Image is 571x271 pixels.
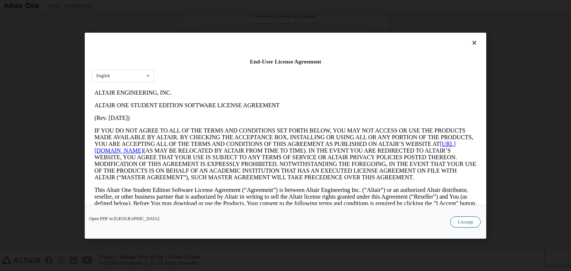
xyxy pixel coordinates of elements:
[3,41,385,94] p: IF YOU DO NOT AGREE TO ALL OF THE TERMS AND CONDITIONS SET FORTH BELOW, YOU MAY NOT ACCESS OR USE...
[3,3,385,10] p: ALTAIR ENGINEERING, INC.
[3,28,385,35] p: (Rev. [DATE])
[3,16,385,22] p: ALTAIR ONE STUDENT EDITION SOFTWARE LICENSE AGREEMENT
[91,58,480,65] div: End-User License Agreement
[3,100,385,127] p: This Altair One Student Edition Software License Agreement (“Agreement”) is between Altair Engine...
[450,216,481,228] button: I Accept
[3,54,364,67] a: [URL][DOMAIN_NAME]
[96,74,110,78] div: English
[89,216,159,221] a: Open PDF in [GEOGRAPHIC_DATA]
